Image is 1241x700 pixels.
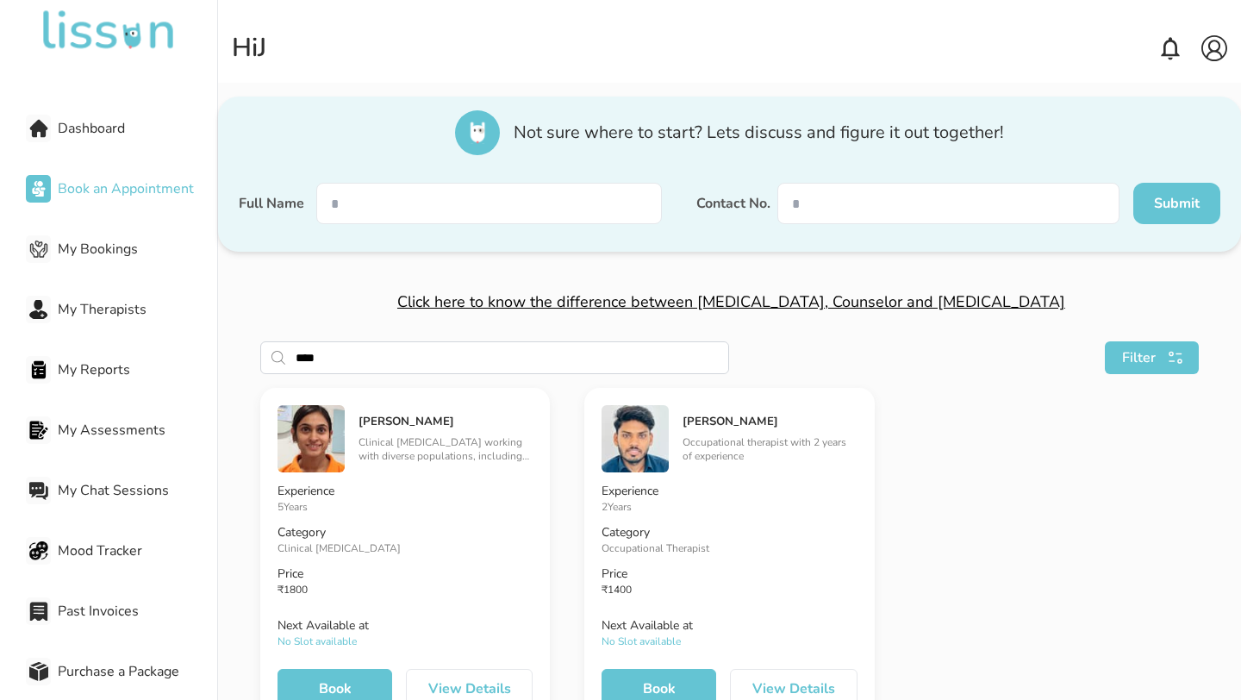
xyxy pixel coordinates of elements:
[359,435,533,463] p: Clinical [MEDICAL_DATA] working with diverse populations, including individuals, groups, couples,...
[1201,35,1227,61] img: account.svg
[278,541,401,555] span: Clinical [MEDICAL_DATA]
[232,33,266,64] div: Hi J
[58,118,217,139] span: Dashboard
[683,415,857,428] h5: [PERSON_NAME]
[602,541,709,555] span: Occupational Therapist
[278,634,533,648] p: No Slot available
[602,583,857,597] p: ₹ 1400
[278,524,533,541] p: Category
[58,178,217,199] span: Book an Appointment
[29,602,48,621] img: Past Invoices
[58,359,217,380] span: My Reports
[514,121,1004,145] span: Not sure where to start? Lets discuss and figure it out together!
[29,421,48,440] img: My Assessments
[278,566,533,583] p: Price
[602,634,857,648] p: No Slot available
[278,617,533,634] p: Next Available at
[359,415,533,428] h5: [PERSON_NAME]
[696,193,770,214] label: Contact No.
[1122,347,1156,368] span: Filter
[602,405,669,472] img: image
[602,524,857,541] p: Category
[40,10,178,52] img: undefined
[58,299,217,320] span: My Therapists
[278,500,533,514] p: 5 Years
[58,541,217,561] span: Mood Tracker
[58,601,217,622] span: Past Invoices
[58,420,217,441] span: My Assessments
[29,119,48,138] img: Dashboard
[29,360,48,379] img: My Reports
[29,541,48,560] img: Mood Tracker
[602,566,857,583] p: Price
[58,239,217,259] span: My Bookings
[239,193,304,214] label: Full Name
[397,291,1065,312] span: Click here to know the difference between [MEDICAL_DATA], Counselor and [MEDICAL_DATA]
[278,483,533,500] p: Experience
[29,481,48,500] img: My Chat Sessions
[29,240,48,259] img: My Bookings
[1133,183,1220,224] button: Submit
[29,179,48,198] img: Book an Appointment
[602,617,857,634] p: Next Available at
[278,583,533,597] p: ₹ 1800
[1163,348,1188,367] img: search111.svg
[58,480,217,501] span: My Chat Sessions
[29,300,48,319] img: My Therapists
[278,405,345,472] img: image
[683,435,857,463] p: Occupational therapist with 2 years of experience
[602,483,857,500] p: Experience
[58,661,217,682] span: Purchase a Package
[602,500,857,514] p: 2 Years
[29,662,48,681] img: Purchase a Package
[455,110,500,155] img: icon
